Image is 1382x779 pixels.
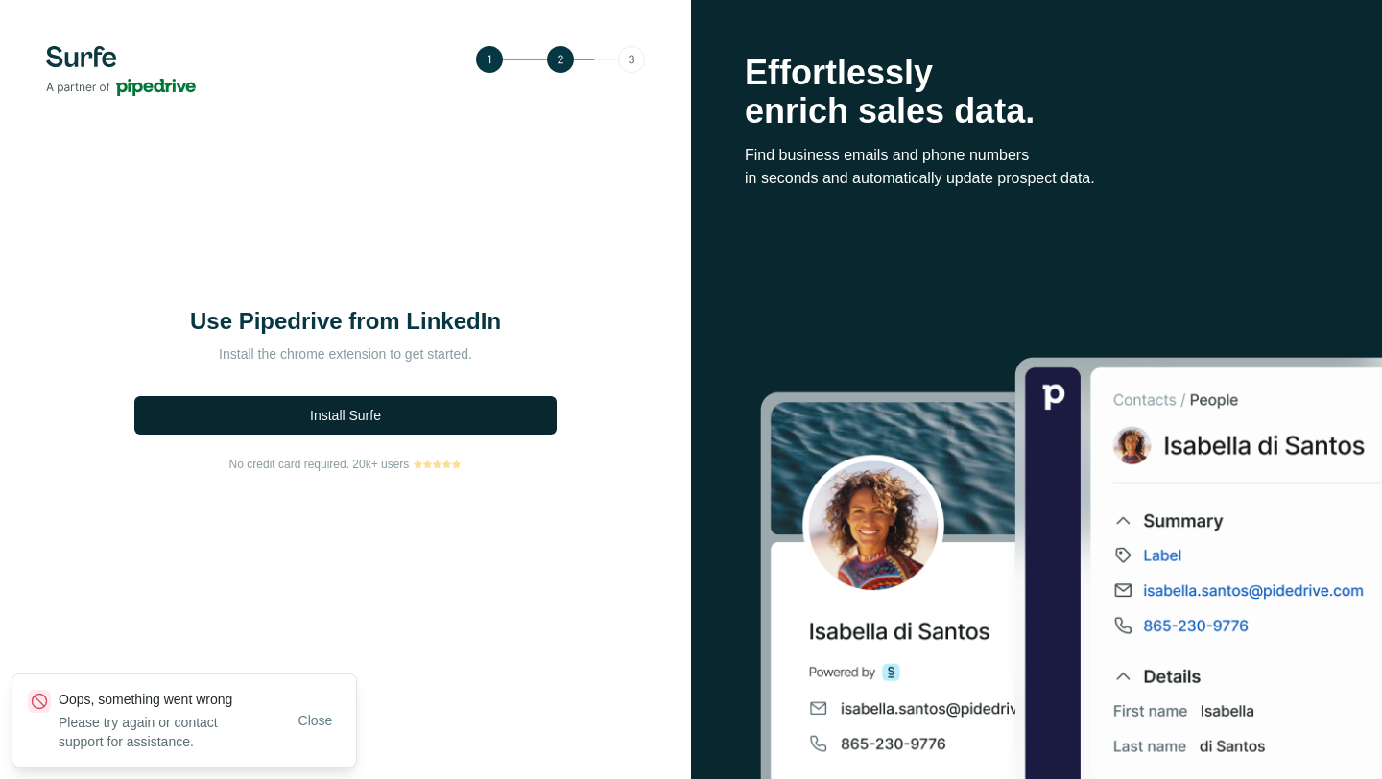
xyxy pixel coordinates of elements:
[745,167,1328,190] p: in seconds and automatically update prospect data.
[134,396,557,435] button: Install Surfe
[745,54,1328,92] p: Effortlessly
[760,355,1382,779] img: Surfe Stock Photo - Selling good vibes
[154,344,537,364] p: Install the chrome extension to get started.
[745,144,1328,167] p: Find business emails and phone numbers
[745,92,1328,130] p: enrich sales data.
[285,703,346,738] button: Close
[46,46,196,96] img: Surfe's logo
[59,713,274,751] p: Please try again or contact support for assistance.
[298,711,333,730] span: Close
[59,690,274,709] p: Oops, something went wrong
[229,456,410,473] span: No credit card required. 20k+ users
[154,306,537,337] h1: Use Pipedrive from LinkedIn
[310,406,381,425] span: Install Surfe
[476,46,645,73] img: Step 2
